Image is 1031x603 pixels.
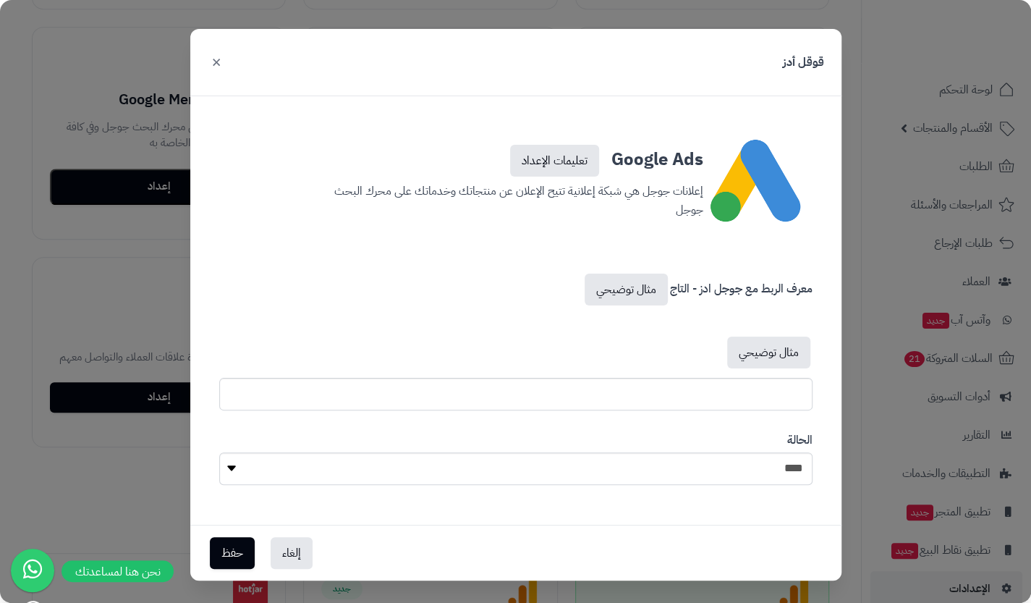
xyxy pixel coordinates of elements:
a: تعليمات الإعداد [510,145,599,177]
h3: Google Ads [328,139,703,177]
button: إلغاء [271,537,313,569]
a: مثال توضيحي [585,274,668,305]
label: معرف الربط مع جوجل ادز - التاج [582,274,813,311]
h3: قوقل أدز [783,54,824,71]
button: × [208,46,225,77]
p: إعلانات جوجل هي شبكة إعلانية تتيح الإعلان عن منتجاتك وخدماتك على محرك البحث جوجل [328,177,703,219]
label: الحالة [787,432,813,449]
a: مثال توضيحي [727,337,810,368]
img: google-a.png [710,139,802,223]
button: حفظ [210,537,255,569]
